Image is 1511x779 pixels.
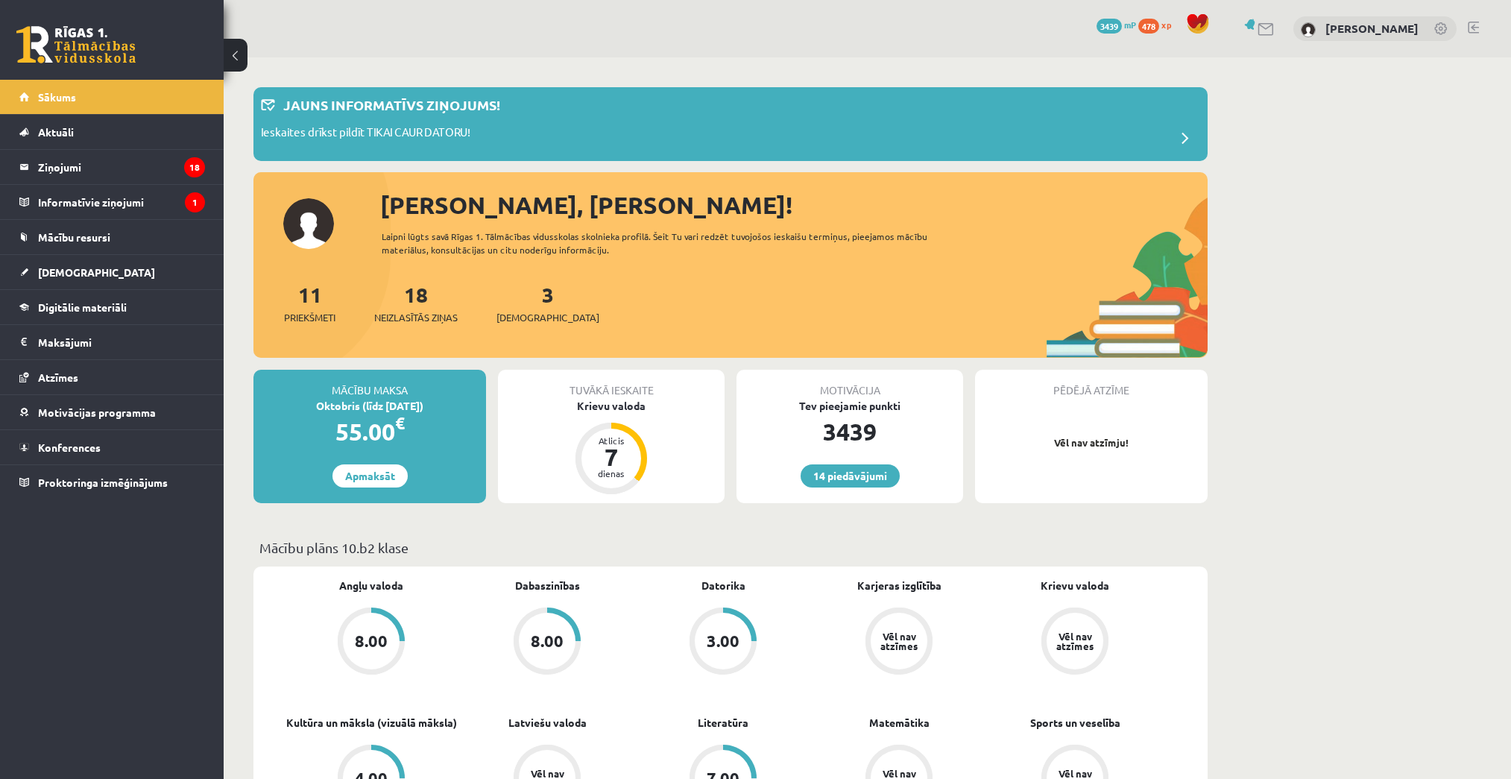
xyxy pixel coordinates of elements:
[589,436,634,445] div: Atlicis
[1097,19,1122,34] span: 3439
[19,220,205,254] a: Mācību resursi
[38,441,101,454] span: Konferences
[1030,715,1120,731] a: Sports un veselība
[253,370,486,398] div: Mācību maksa
[38,370,78,384] span: Atzīmes
[284,310,335,325] span: Priekšmeti
[736,398,963,414] div: Tev pieejamie punkti
[1161,19,1171,31] span: xp
[635,608,811,678] a: 3.00
[19,290,205,324] a: Digitālie materiāli
[38,300,127,314] span: Digitālie materiāli
[374,310,458,325] span: Neizlasītās ziņas
[589,445,634,469] div: 7
[38,230,110,244] span: Mācību resursi
[38,406,156,419] span: Motivācijas programma
[975,370,1208,398] div: Pēdējā atzīme
[380,187,1208,223] div: [PERSON_NAME], [PERSON_NAME]!
[38,185,205,219] legend: Informatīvie ziņojumi
[38,150,205,184] legend: Ziņojumi
[283,95,500,115] p: Jauns informatīvs ziņojums!
[253,398,486,414] div: Oktobris (līdz [DATE])
[811,608,987,678] a: Vēl nav atzīmes
[496,310,599,325] span: [DEMOGRAPHIC_DATA]
[589,469,634,478] div: dienas
[283,608,459,678] a: 8.00
[736,414,963,450] div: 3439
[253,414,486,450] div: 55.00
[498,398,725,496] a: Krievu valoda Atlicis 7 dienas
[38,125,74,139] span: Aktuāli
[1301,22,1316,37] img: Aldis Smirnovs
[496,281,599,325] a: 3[DEMOGRAPHIC_DATA]
[395,412,405,434] span: €
[515,578,580,593] a: Dabaszinības
[459,608,635,678] a: 8.00
[1124,19,1136,31] span: mP
[19,80,205,114] a: Sākums
[185,192,205,212] i: 1
[261,95,1200,154] a: Jauns informatīvs ziņojums! Ieskaites drīkst pildīt TIKAI CAUR DATORU!
[16,26,136,63] a: Rīgas 1. Tālmācības vidusskola
[498,370,725,398] div: Tuvākā ieskaite
[1097,19,1136,31] a: 3439 mP
[508,715,587,731] a: Latviešu valoda
[19,395,205,429] a: Motivācijas programma
[19,360,205,394] a: Atzīmes
[869,715,930,731] a: Matemātika
[38,476,168,489] span: Proktoringa izmēģinājums
[1138,19,1179,31] a: 478 xp
[1325,21,1419,36] a: [PERSON_NAME]
[701,578,745,593] a: Datorika
[261,124,470,145] p: Ieskaites drīkst pildīt TIKAI CAUR DATORU!
[38,265,155,279] span: [DEMOGRAPHIC_DATA]
[1054,631,1096,651] div: Vēl nav atzīmes
[531,633,564,649] div: 8.00
[19,465,205,499] a: Proktoringa izmēģinājums
[184,157,205,177] i: 18
[355,633,388,649] div: 8.00
[339,578,403,593] a: Angļu valoda
[284,281,335,325] a: 11Priekšmeti
[987,608,1163,678] a: Vēl nav atzīmes
[382,230,954,256] div: Laipni lūgts savā Rīgas 1. Tālmācības vidusskolas skolnieka profilā. Šeit Tu vari redzēt tuvojošo...
[38,90,76,104] span: Sākums
[38,325,205,359] legend: Maksājumi
[19,255,205,289] a: [DEMOGRAPHIC_DATA]
[698,715,748,731] a: Literatūra
[982,435,1200,450] p: Vēl nav atzīmju!
[1138,19,1159,34] span: 478
[878,631,920,651] div: Vēl nav atzīmes
[259,537,1202,558] p: Mācību plāns 10.b2 klase
[857,578,941,593] a: Karjeras izglītība
[19,115,205,149] a: Aktuāli
[332,464,408,488] a: Apmaksāt
[286,715,457,731] a: Kultūra un māksla (vizuālā māksla)
[374,281,458,325] a: 18Neizlasītās ziņas
[498,398,725,414] div: Krievu valoda
[19,150,205,184] a: Ziņojumi18
[707,633,739,649] div: 3.00
[801,464,900,488] a: 14 piedāvājumi
[1041,578,1109,593] a: Krievu valoda
[19,185,205,219] a: Informatīvie ziņojumi1
[736,370,963,398] div: Motivācija
[19,430,205,464] a: Konferences
[19,325,205,359] a: Maksājumi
